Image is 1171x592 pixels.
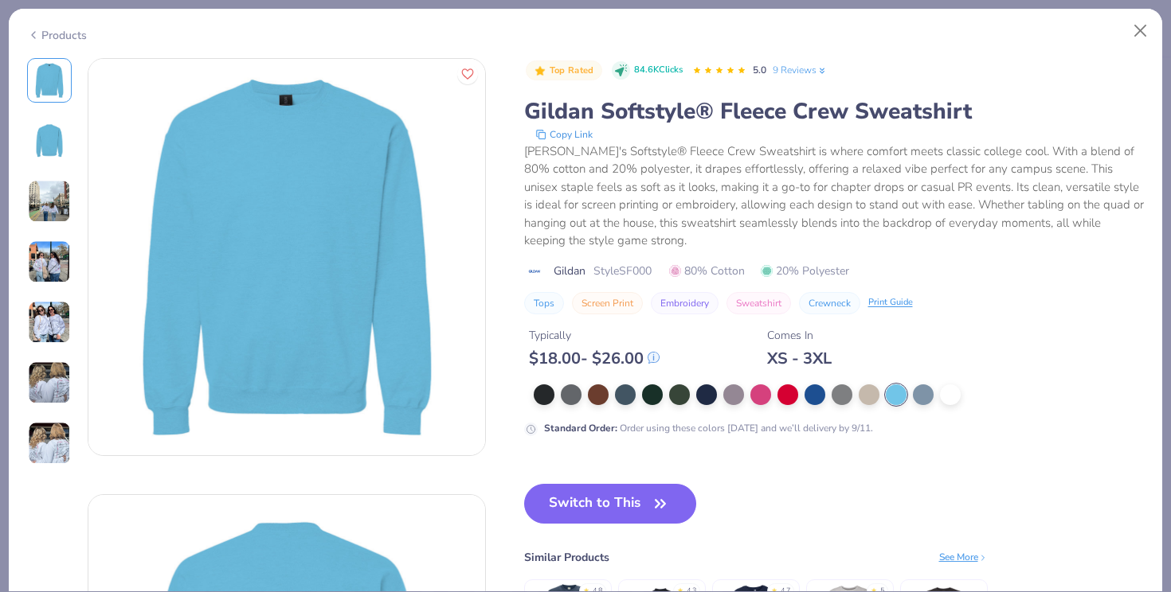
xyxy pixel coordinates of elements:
button: Sweatshirt [726,292,791,314]
div: XS - 3XL [767,349,832,368]
strong: Standard Order : [544,422,617,434]
button: Embroidery [651,292,719,314]
img: Back [30,122,69,160]
div: Gildan Softstyle® Fleece Crew Sweatshirt [524,96,1145,127]
div: See More [939,550,988,564]
div: Products [27,27,87,44]
img: brand logo [524,265,546,278]
div: Comes In [767,327,832,344]
button: Switch to This [524,484,697,524]
button: Like [457,64,478,84]
div: Print Guide [868,296,913,310]
img: Top Rated sort [534,64,546,77]
div: 5.0 Stars [692,58,746,84]
span: 84.6K Clicks [634,64,683,77]
img: Front [88,59,485,455]
div: Typically [529,327,660,344]
img: User generated content [28,301,71,344]
span: Style SF000 [593,263,652,279]
span: 80% Cotton [669,263,745,279]
div: ★ [771,586,777,592]
div: [PERSON_NAME]'s Softstyle® Fleece Crew Sweatshirt is where comfort meets classic college cool. Wi... [524,142,1145,250]
span: Gildan [554,263,585,279]
div: Similar Products [524,549,609,566]
div: ★ [583,586,589,592]
div: ★ [677,586,683,592]
div: ★ [871,586,877,592]
div: $ 18.00 - $ 26.00 [529,349,660,368]
a: 9 Reviews [773,63,828,77]
img: User generated content [28,422,71,465]
button: Badge Button [526,60,602,81]
button: Close [1126,16,1156,46]
button: Crewneck [799,292,860,314]
button: Screen Print [572,292,643,314]
img: User generated content [28,361,71,404]
img: Front [30,61,69,99]
div: Order using these colors [DATE] and we’ll delivery by 9/11. [544,421,873,435]
span: Top Rated [550,66,594,75]
span: 5.0 [753,64,766,76]
button: copy to clipboard [531,127,597,142]
span: 20% Polyester [761,263,849,279]
button: Tops [524,292,564,314]
img: User generated content [28,240,71,283]
img: User generated content [28,180,71,223]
